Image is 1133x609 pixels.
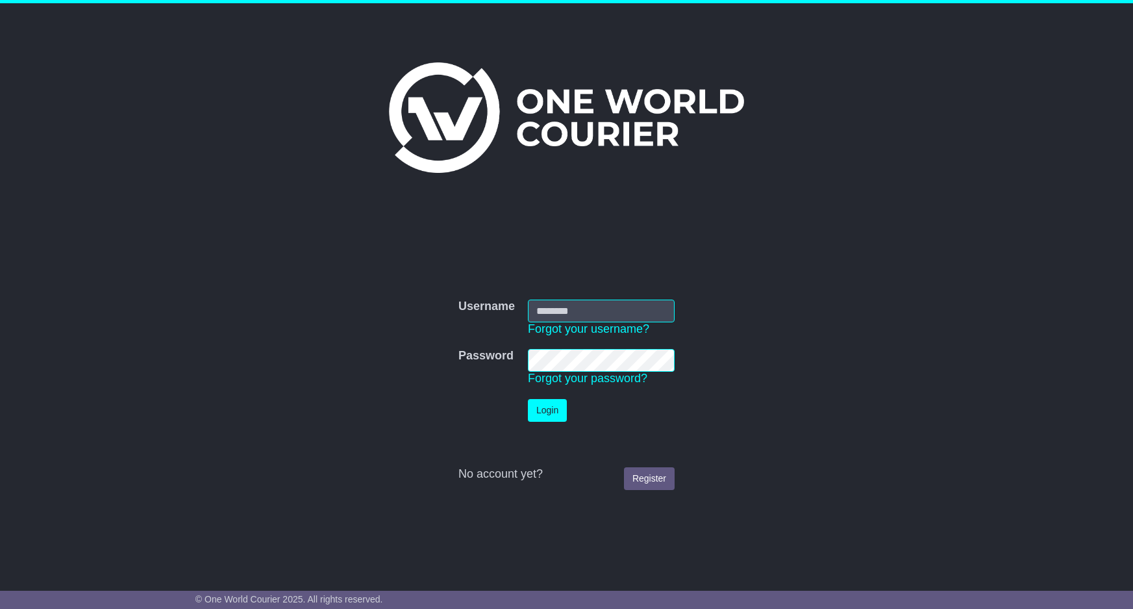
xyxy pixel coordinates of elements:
span: © One World Courier 2025. All rights reserved. [195,594,383,604]
a: Register [624,467,675,490]
div: No account yet? [458,467,675,482]
label: Username [458,300,515,314]
a: Forgot your username? [528,322,649,335]
a: Forgot your password? [528,372,647,385]
button: Login [528,399,567,422]
img: One World [389,62,743,173]
label: Password [458,349,514,363]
